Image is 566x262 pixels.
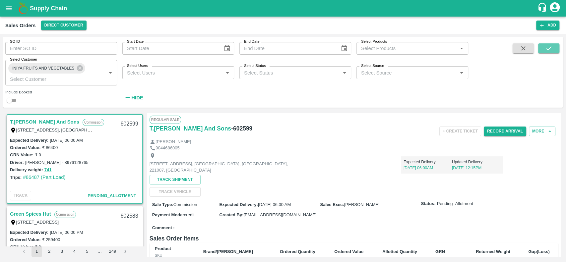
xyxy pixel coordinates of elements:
[18,246,132,257] nav: pagination navigation
[549,1,561,15] div: account of current user
[344,202,380,207] span: [PERSON_NAME]
[231,124,252,133] h6: - 602599
[116,208,142,224] div: 602583
[7,75,95,83] input: Select Customer
[35,152,41,157] label: ₹ 0
[155,252,193,258] div: SKU
[5,42,117,55] input: Enter SO ID
[44,246,55,257] button: Go to page 2
[116,116,142,132] div: 602599
[452,165,500,171] p: [DATE] 12:15PM
[16,127,218,132] label: [STREET_ADDRESS], [GEOGRAPHIC_DATA], [GEOGRAPHIC_DATA], 221007, [GEOGRAPHIC_DATA]
[150,161,299,173] p: [STREET_ADDRESS], [GEOGRAPHIC_DATA], [GEOGRAPHIC_DATA], 221007, [GEOGRAPHIC_DATA]
[50,230,83,235] label: [DATE] 06:00 PM
[340,69,349,77] button: Open
[131,95,143,100] strong: Hide
[155,246,171,251] b: Product
[258,202,291,207] span: [DATE] 06:00 AM
[50,138,83,143] label: [DATE] 06:00 AM
[150,234,558,243] h6: Sales Order Items
[16,220,59,225] label: [STREET_ADDRESS]
[10,118,79,126] a: T.[PERSON_NAME] And Sons
[82,246,93,257] button: Go to page 5
[10,160,24,165] label: Driver:
[5,89,117,95] div: Include Booked
[457,44,466,53] button: Open
[10,210,51,218] a: Green Spices Hut
[334,249,363,254] b: Ordered Value
[404,159,452,165] p: Expected Delivery
[156,139,191,145] p: [PERSON_NAME]
[44,166,52,174] button: 741
[54,211,76,218] p: Commission
[320,202,344,207] label: Sales Exec :
[244,63,266,69] label: Select Status
[5,21,36,30] div: Sales Orders
[150,116,181,124] span: Regular Sale
[10,175,22,180] label: Trips:
[106,69,115,77] button: Open
[127,63,148,69] label: Select Users
[122,42,218,55] input: Start Date
[25,160,89,165] label: [PERSON_NAME] - 8976128765
[10,237,40,242] label: Ordered Value:
[150,124,231,133] a: T.[PERSON_NAME] And Sons
[69,246,80,257] button: Go to page 4
[452,159,500,165] p: Updated Delivery
[35,244,41,249] label: ₹ 0
[83,119,104,126] p: Commission
[120,246,131,257] button: Go to next page
[280,249,315,254] b: Ordered Quantity
[173,202,197,207] span: Commission
[107,246,118,257] button: Go to page 249
[10,244,33,249] label: GRN Value:
[124,68,221,77] input: Select Users
[127,39,144,44] label: Start Date
[241,68,338,77] input: Select Status
[244,39,259,44] label: End Date
[361,63,384,69] label: Select Source
[88,193,136,198] span: Pending_Allotment
[23,175,65,180] a: #86487 (Part Load)
[94,248,105,255] div: …
[30,5,67,12] b: Supply Chain
[10,230,48,235] label: Expected Delivery :
[476,249,510,254] b: Returned Weight
[31,246,42,257] button: page 1
[42,237,60,242] label: ₹ 259400
[338,42,350,55] button: Choose date
[219,202,258,207] label: Expected Delivery :
[382,249,417,254] b: Allotted Quantity
[537,2,549,14] div: customer-support
[1,1,17,16] button: open drawer
[41,21,87,30] button: Select DC
[239,42,335,55] input: End Date
[10,152,33,157] label: GRN Value:
[10,138,48,143] label: Expected Delivery :
[219,212,243,217] label: Created By :
[30,4,537,13] a: Supply Chain
[8,65,78,72] span: INIYA FRUITS AND VEGETABLES
[457,69,466,77] button: Open
[437,201,473,207] span: Pending_Allotment
[150,175,201,184] button: Track Shipment
[10,57,37,62] label: Select Customer
[536,21,559,30] button: Add
[57,246,67,257] button: Go to page 3
[184,212,195,217] span: credit
[223,69,232,77] button: Open
[484,127,526,136] button: Record Arrival
[435,249,445,254] b: GRN
[152,202,173,207] label: Sale Type :
[152,212,184,217] label: Payment Mode :
[42,145,58,150] label: ₹ 86400
[361,39,387,44] label: Select Products
[156,145,179,151] p: 9044686005
[421,201,436,207] label: Status:
[358,44,455,53] input: Select Products
[203,249,253,254] b: Brand/[PERSON_NAME]
[10,167,43,172] label: Delivery weight:
[221,42,233,55] button: Choose date
[528,249,549,254] b: Gap(Loss)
